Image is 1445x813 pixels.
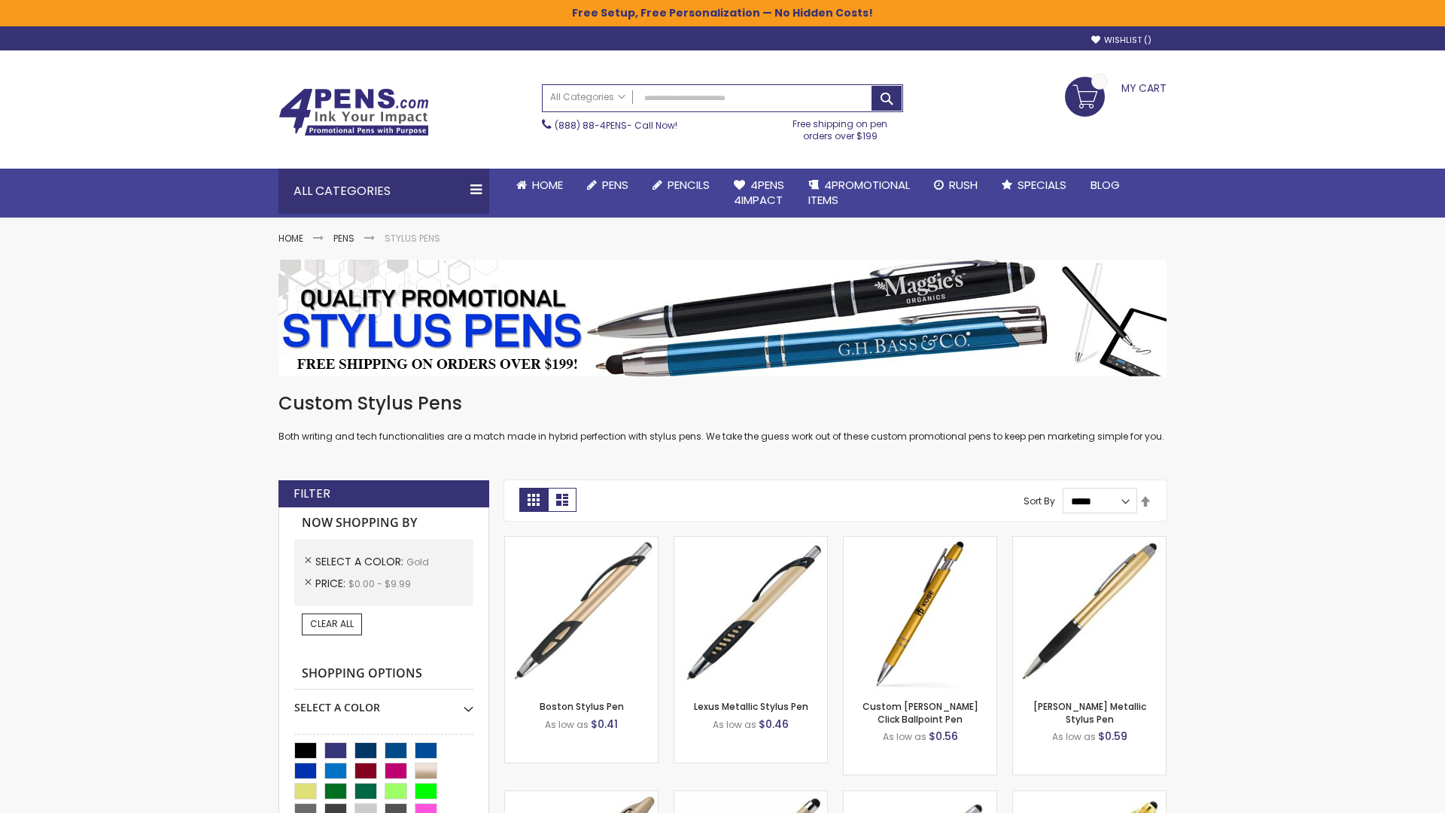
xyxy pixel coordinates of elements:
[1024,495,1055,507] label: Sort By
[674,537,827,690] img: Lexus Metallic Stylus Pen-Gold
[333,232,354,245] a: Pens
[1091,35,1151,46] a: Wishlist
[640,169,722,202] a: Pencils
[294,658,473,690] strong: Shopping Options
[1078,169,1132,202] a: Blog
[406,556,429,568] span: Gold
[385,232,440,245] strong: Stylus Pens
[504,169,575,202] a: Home
[1013,537,1166,690] img: Lory Metallic Stylus Pen-Gold
[796,169,922,218] a: 4PROMOTIONALITEMS
[883,730,926,743] span: As low as
[922,169,990,202] a: Rush
[294,486,330,502] strong: Filter
[1013,536,1166,549] a: Lory Metallic Stylus Pen-Gold
[1013,790,1166,803] a: I-Stylus-Slim-Gold-Gold
[278,169,489,214] div: All Categories
[555,119,627,132] a: (888) 88-4PENS
[759,717,789,732] span: $0.46
[278,391,1167,416] h1: Custom Stylus Pens
[505,537,658,690] img: Boston Stylus Pen-Gold
[294,690,473,715] div: Select A Color
[543,85,633,110] a: All Categories
[844,536,996,549] a: Custom Alex II Click Ballpoint Pen-Gold
[674,790,827,803] a: Islander Softy Metallic Gel Pen with Stylus-Gold
[808,177,910,208] span: 4PROMOTIONAL ITEMS
[315,576,348,591] span: Price
[602,177,628,193] span: Pens
[722,169,796,218] a: 4Pens4impact
[1018,177,1066,193] span: Specials
[505,536,658,549] a: Boston Stylus Pen-Gold
[545,718,589,731] span: As low as
[713,718,756,731] span: As low as
[302,614,362,635] a: Clear All
[540,700,624,713] a: Boston Stylus Pen
[1098,729,1127,744] span: $0.59
[278,88,429,136] img: 4Pens Custom Pens and Promotional Products
[294,507,473,539] strong: Now Shopping by
[575,169,640,202] a: Pens
[348,577,411,590] span: $0.00 - $9.99
[278,260,1167,376] img: Stylus Pens
[990,169,1078,202] a: Specials
[1052,730,1096,743] span: As low as
[591,717,618,732] span: $0.41
[555,119,677,132] span: - Call Now!
[278,232,303,245] a: Home
[844,537,996,690] img: Custom Alex II Click Ballpoint Pen-Gold
[519,488,548,512] strong: Grid
[929,729,958,744] span: $0.56
[734,177,784,208] span: 4Pens 4impact
[278,391,1167,443] div: Both writing and tech functionalities are a match made in hybrid perfection with stylus pens. We ...
[532,177,563,193] span: Home
[949,177,978,193] span: Rush
[862,700,978,725] a: Custom [PERSON_NAME] Click Ballpoint Pen
[1033,700,1146,725] a: [PERSON_NAME] Metallic Stylus Pen
[505,790,658,803] a: Twist Highlighter-Pen Stylus Combo-Gold
[310,617,354,630] span: Clear All
[668,177,710,193] span: Pencils
[1091,177,1120,193] span: Blog
[674,536,827,549] a: Lexus Metallic Stylus Pen-Gold
[844,790,996,803] a: Cali Custom Stylus Gel pen-Gold
[315,554,406,569] span: Select A Color
[550,91,625,103] span: All Categories
[694,700,808,713] a: Lexus Metallic Stylus Pen
[777,112,904,142] div: Free shipping on pen orders over $199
